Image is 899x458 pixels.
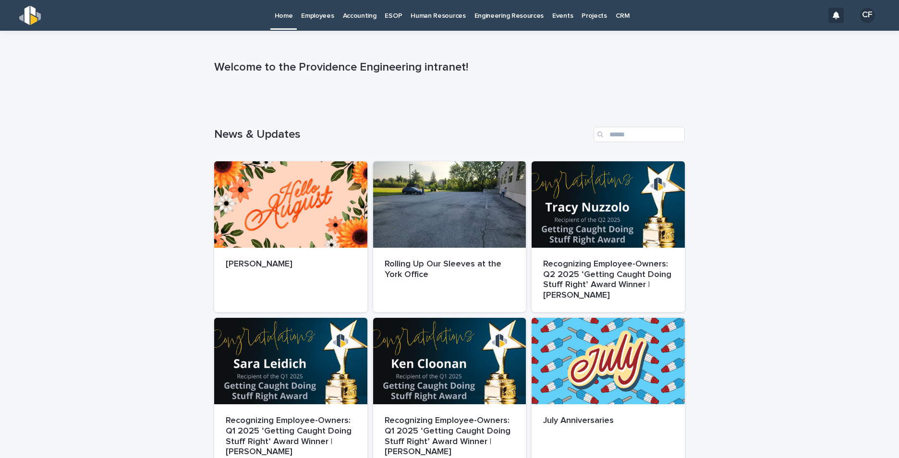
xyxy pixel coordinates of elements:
[543,259,673,301] p: Recognizing Employee-Owners: Q2 2025 ‘Getting Caught Doing Stuff Right’ Award Winner | [PERSON_NAME]
[543,416,673,426] p: July Anniversaries
[385,259,515,280] p: Rolling Up Our Sleeves at the York Office
[226,416,356,457] p: Recognizing Employee-Owners: Q1 2025 ‘Getting Caught Doing Stuff Right’ Award Winner | [PERSON_NAME]
[373,161,526,312] a: Rolling Up Our Sleeves at the York Office
[532,161,685,312] a: Recognizing Employee-Owners: Q2 2025 ‘Getting Caught Doing Stuff Right’ Award Winner | [PERSON_NAME]
[214,161,367,312] a: [PERSON_NAME]
[226,259,356,270] p: [PERSON_NAME]
[214,60,681,74] p: Welcome to the Providence Engineering intranet!
[19,6,41,25] img: s5b5MGTdWwFoU4EDV7nw
[860,8,875,23] div: CF
[385,416,515,457] p: Recognizing Employee-Owners: Q1 2025 ‘Getting Caught Doing Stuff Right’ Award Winner | [PERSON_NAME]
[214,128,590,142] h1: News & Updates
[594,127,685,142] input: Search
